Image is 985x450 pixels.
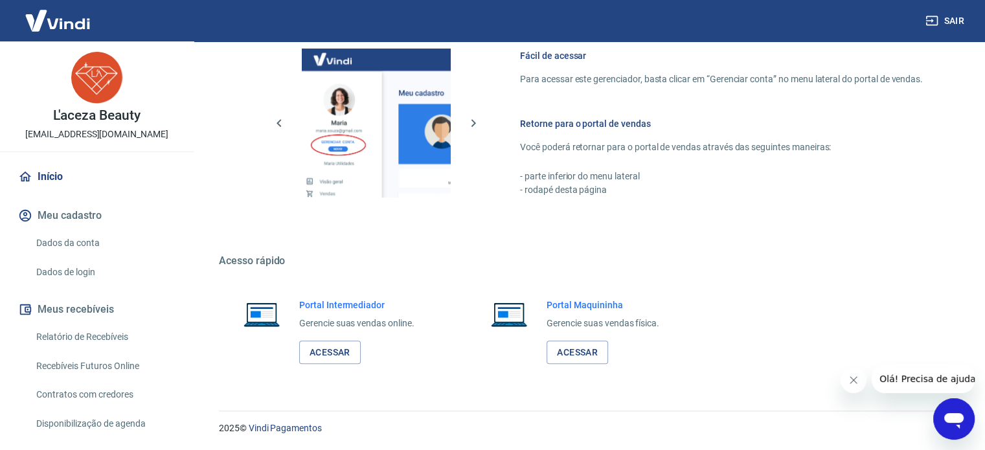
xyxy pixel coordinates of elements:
[53,109,140,122] p: L'aceza Beauty
[16,1,100,40] img: Vindi
[31,411,178,437] a: Disponibilização de agenda
[234,298,289,330] img: Imagem de um notebook aberto
[249,423,322,433] a: Vindi Pagamentos
[520,170,923,183] p: - parte inferior do menu lateral
[31,259,178,286] a: Dados de login
[219,254,954,267] h5: Acesso rápido
[520,117,923,130] h6: Retorne para o portal de vendas
[16,201,178,230] button: Meu cadastro
[933,398,975,440] iframe: Botão para abrir a janela de mensagens
[219,422,954,435] p: 2025 ©
[302,49,451,197] img: Imagem da dashboard mostrando o botão de gerenciar conta na sidebar no lado esquerdo
[31,353,178,379] a: Recebíveis Futuros Online
[299,298,414,311] h6: Portal Intermediador
[547,317,659,330] p: Gerencie suas vendas física.
[520,49,923,62] h6: Fácil de acessar
[923,9,969,33] button: Sair
[482,298,536,330] img: Imagem de um notebook aberto
[520,141,923,154] p: Você poderá retornar para o portal de vendas através das seguintes maneiras:
[31,324,178,350] a: Relatório de Recebíveis
[71,52,123,104] img: 7c0ca893-959d-4bc2-98b6-ae6cb1711eb0.jpeg
[8,9,109,19] span: Olá! Precisa de ajuda?
[299,317,414,330] p: Gerencie suas vendas online.
[25,128,168,141] p: [EMAIL_ADDRESS][DOMAIN_NAME]
[16,163,178,191] a: Início
[299,341,361,365] a: Acessar
[547,341,608,365] a: Acessar
[31,230,178,256] a: Dados da conta
[520,183,923,197] p: - rodapé desta página
[31,381,178,408] a: Contratos com credores
[547,298,659,311] h6: Portal Maquininha
[16,295,178,324] button: Meus recebíveis
[872,365,975,393] iframe: Mensagem da empresa
[841,367,866,393] iframe: Fechar mensagem
[520,73,923,86] p: Para acessar este gerenciador, basta clicar em “Gerenciar conta” no menu lateral do portal de ven...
